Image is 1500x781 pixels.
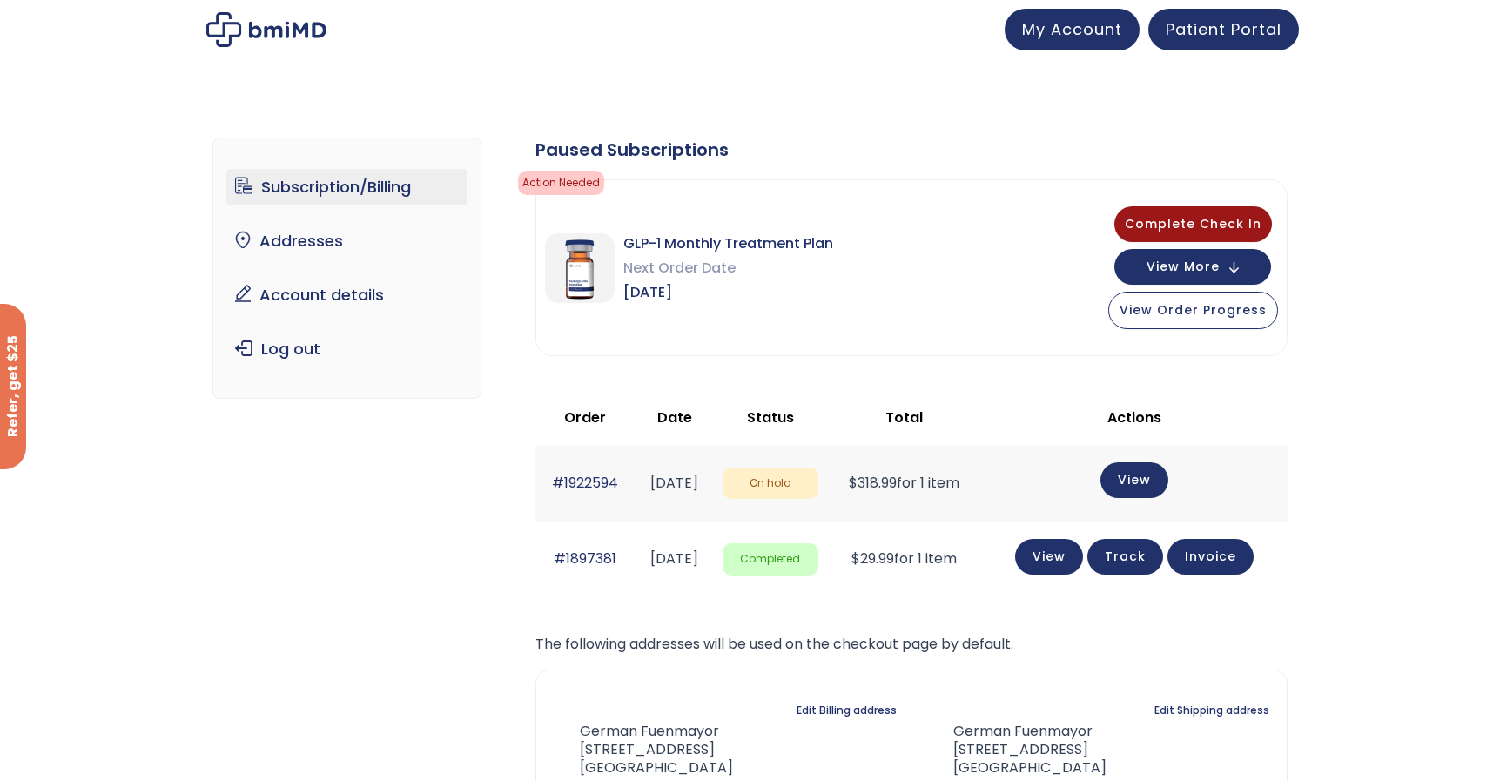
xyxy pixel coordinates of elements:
a: My Account [1005,9,1140,50]
button: View More [1114,249,1271,285]
a: View [1100,462,1168,498]
a: #1922594 [552,473,618,493]
a: Patient Portal [1148,9,1299,50]
span: Total [885,407,923,428]
span: On hold [723,468,819,500]
span: Actions [1107,407,1161,428]
time: [DATE] [650,473,698,493]
span: Date [657,407,692,428]
td: for 1 item [827,445,980,521]
a: View [1015,539,1083,575]
div: Paused Subscriptions [535,138,1288,162]
a: Edit Billing address [797,698,897,723]
span: Action Needed [518,171,604,195]
span: Complete Check In [1125,215,1261,232]
td: for 1 item [827,522,980,597]
span: My Account [1022,18,1122,40]
a: Track [1087,539,1163,575]
a: Subscription/Billing [226,169,467,205]
time: [DATE] [650,549,698,569]
span: 318.99 [849,473,897,493]
span: GLP-1 Monthly Treatment Plan [623,232,833,256]
span: Status [747,407,794,428]
a: Log out [226,331,467,367]
button: View Order Progress [1108,292,1278,329]
address: German Fuenmayor [STREET_ADDRESS] [GEOGRAPHIC_DATA] [925,723,1107,777]
span: $ [849,473,858,493]
a: Account details [226,277,467,313]
span: 29.99 [851,549,894,569]
img: GLP-1 Monthly Treatment Plan [545,233,615,303]
span: Next Order Date [623,256,833,280]
p: The following addresses will be used on the checkout page by default. [535,632,1288,656]
span: Patient Portal [1166,18,1281,40]
a: #1897381 [554,549,616,569]
span: $ [851,549,860,569]
span: View More [1147,261,1220,273]
button: Complete Check In [1114,206,1272,242]
span: [DATE] [623,280,833,305]
span: Order [564,407,606,428]
span: View Order Progress [1120,301,1267,319]
a: Addresses [226,223,467,259]
nav: Account pages [212,138,481,399]
span: Completed [723,543,819,576]
address: German Fuenmayor [STREET_ADDRESS] [GEOGRAPHIC_DATA] [554,723,733,777]
a: Invoice [1167,539,1254,575]
img: My account [206,12,326,47]
a: Edit Shipping address [1154,698,1269,723]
